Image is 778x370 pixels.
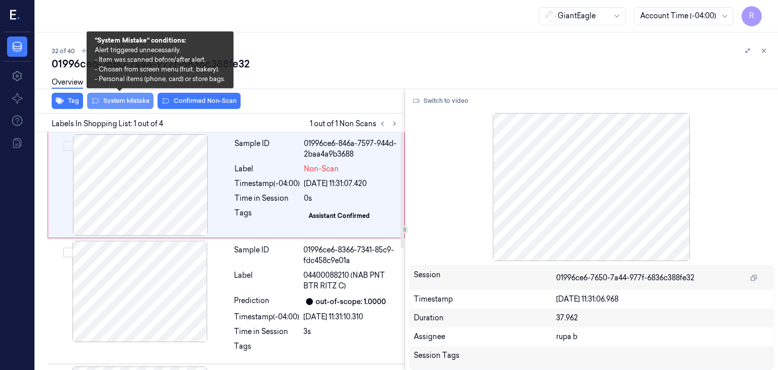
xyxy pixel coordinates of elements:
div: Prediction [234,295,299,308]
div: 01996ce6-8366-7341-85c9-fdc458c9e01a [303,245,399,266]
div: 0s [304,193,398,204]
div: Assignee [414,331,556,342]
a: Overview [52,77,83,89]
div: Timestamp (-04:00) [234,312,299,322]
div: Session [414,270,556,286]
button: Select row [63,247,73,257]
div: 37.962 [556,313,770,323]
div: Timestamp [414,294,556,305]
button: Switch to video [409,93,473,109]
button: R [742,6,762,26]
div: 01996ce6-846a-7597-944d-2baa4a9b3688 [304,138,398,160]
div: 3s [303,326,399,337]
button: System Mistake [87,93,153,109]
div: [DATE] 11:31:07.420 [304,178,398,189]
div: rupa b [556,331,770,342]
div: Time in Session [234,326,299,337]
button: Confirmed Non-Scan [158,93,241,109]
div: Sample ID [235,138,300,160]
div: Label [234,270,299,291]
span: 04400088210 (NAB PNT BTR RITZ C) [303,270,399,291]
button: Select row [63,141,73,151]
button: Tag [52,93,83,109]
div: Tags [234,341,299,357]
div: 01996ce6-7650-7a44-977f-6836c388fe32 [52,57,770,71]
span: 32 of 40 [52,47,75,55]
div: out-of-scope: 1.0000 [316,297,386,307]
div: Session Tags [414,350,556,366]
div: Duration [414,313,556,323]
div: Sample ID [234,245,299,266]
div: [DATE] 11:31:10.310 [303,312,399,322]
div: [DATE] 11:31:06.968 [556,294,770,305]
div: Timestamp (-04:00) [235,178,300,189]
div: Assistant Confirmed [308,211,370,220]
span: Labels In Shopping List: 1 out of 4 [52,119,163,129]
div: Tags [235,208,300,224]
span: 01996ce6-7650-7a44-977f-6836c388fe32 [556,273,694,283]
span: 1 out of 1 Non Scans [310,118,401,130]
span: Non-Scan [304,164,339,174]
div: Time in Session [235,193,300,204]
div: Label [235,164,300,174]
